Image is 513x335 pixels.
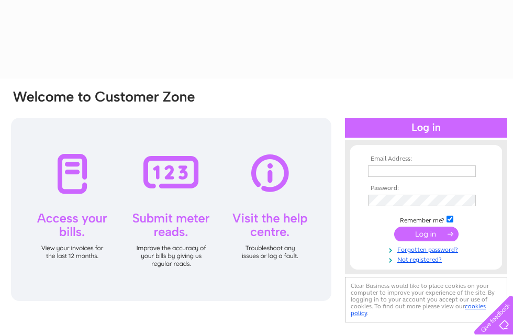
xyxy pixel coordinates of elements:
[365,214,487,225] td: Remember me?
[365,185,487,192] th: Password:
[351,303,486,317] a: cookies policy
[345,277,507,322] div: Clear Business would like to place cookies on your computer to improve your experience of the sit...
[394,227,459,241] input: Submit
[365,155,487,163] th: Email Address:
[368,254,487,264] a: Not registered?
[368,244,487,254] a: Forgotten password?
